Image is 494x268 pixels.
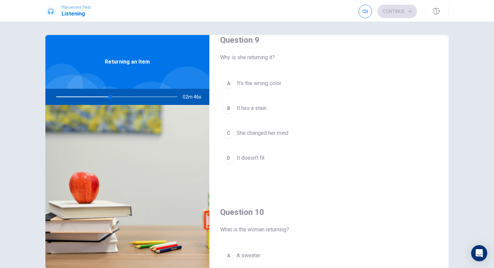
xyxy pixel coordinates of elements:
[220,75,438,92] button: AIt’s the wrong color
[61,10,91,18] h1: Listening
[105,58,150,66] span: Returning an Item
[223,250,234,261] div: A
[220,35,438,45] h4: Question 9
[61,5,91,10] span: Placement Test
[237,154,264,162] span: It doesn’t fit
[223,103,234,114] div: B
[220,100,438,117] button: BIt has a stain
[237,104,266,112] span: It has a stain
[223,78,234,89] div: A
[220,125,438,142] button: CShe changed her mind
[471,245,487,261] div: Open Intercom Messenger
[237,79,281,87] span: It’s the wrong color
[223,153,234,163] div: D
[220,150,438,166] button: DIt doesn’t fit
[223,128,234,139] div: C
[220,53,438,62] span: Why is she returning it?
[220,247,438,264] button: AA sweater
[237,252,260,260] span: A sweater
[183,89,207,105] span: 02m 46s
[237,129,288,137] span: She changed her mind
[220,226,438,234] span: What is the woman returning?
[220,207,438,218] h4: Question 10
